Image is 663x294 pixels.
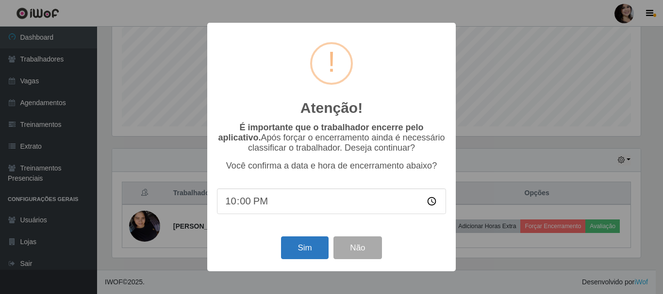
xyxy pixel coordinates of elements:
p: Você confirma a data e hora de encerramento abaixo? [217,161,446,171]
button: Sim [281,236,328,259]
button: Não [333,236,381,259]
h2: Atenção! [300,99,363,117]
p: Após forçar o encerramento ainda é necessário classificar o trabalhador. Deseja continuar? [217,123,446,153]
b: É importante que o trabalhador encerre pelo aplicativo. [218,123,423,142]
